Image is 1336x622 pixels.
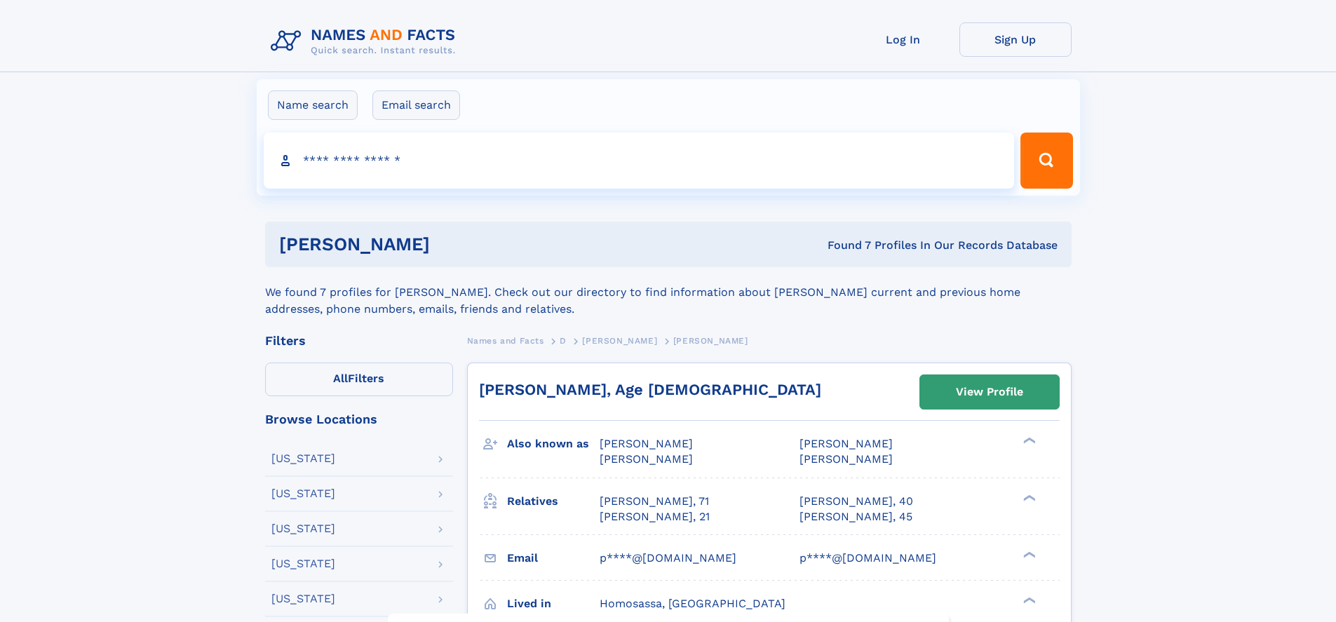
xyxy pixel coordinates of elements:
[582,332,657,349] a: [PERSON_NAME]
[600,494,709,509] a: [PERSON_NAME], 71
[600,597,785,610] span: Homosassa, [GEOGRAPHIC_DATA]
[279,236,629,253] h1: [PERSON_NAME]
[1020,595,1037,604] div: ❯
[264,133,1015,189] input: search input
[271,523,335,534] div: [US_STATE]
[265,363,453,396] label: Filters
[600,437,693,450] span: [PERSON_NAME]
[582,336,657,346] span: [PERSON_NAME]
[507,489,600,513] h3: Relatives
[956,376,1023,408] div: View Profile
[333,372,348,385] span: All
[799,452,893,466] span: [PERSON_NAME]
[1020,133,1072,189] button: Search Button
[920,375,1059,409] a: View Profile
[628,238,1058,253] div: Found 7 Profiles In Our Records Database
[799,437,893,450] span: [PERSON_NAME]
[600,509,710,525] a: [PERSON_NAME], 21
[600,452,693,466] span: [PERSON_NAME]
[265,22,467,60] img: Logo Names and Facts
[507,546,600,570] h3: Email
[1020,493,1037,502] div: ❯
[847,22,959,57] a: Log In
[265,413,453,426] div: Browse Locations
[673,336,748,346] span: [PERSON_NAME]
[507,592,600,616] h3: Lived in
[271,558,335,569] div: [US_STATE]
[560,332,567,349] a: D
[467,332,544,349] a: Names and Facts
[372,90,460,120] label: Email search
[799,494,913,509] a: [PERSON_NAME], 40
[1020,550,1037,559] div: ❯
[1020,436,1037,445] div: ❯
[799,509,912,525] a: [PERSON_NAME], 45
[265,267,1072,318] div: We found 7 profiles for [PERSON_NAME]. Check out our directory to find information about [PERSON_...
[271,593,335,604] div: [US_STATE]
[271,453,335,464] div: [US_STATE]
[959,22,1072,57] a: Sign Up
[560,336,567,346] span: D
[507,432,600,456] h3: Also known as
[479,381,821,398] a: [PERSON_NAME], Age [DEMOGRAPHIC_DATA]
[271,488,335,499] div: [US_STATE]
[268,90,358,120] label: Name search
[265,334,453,347] div: Filters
